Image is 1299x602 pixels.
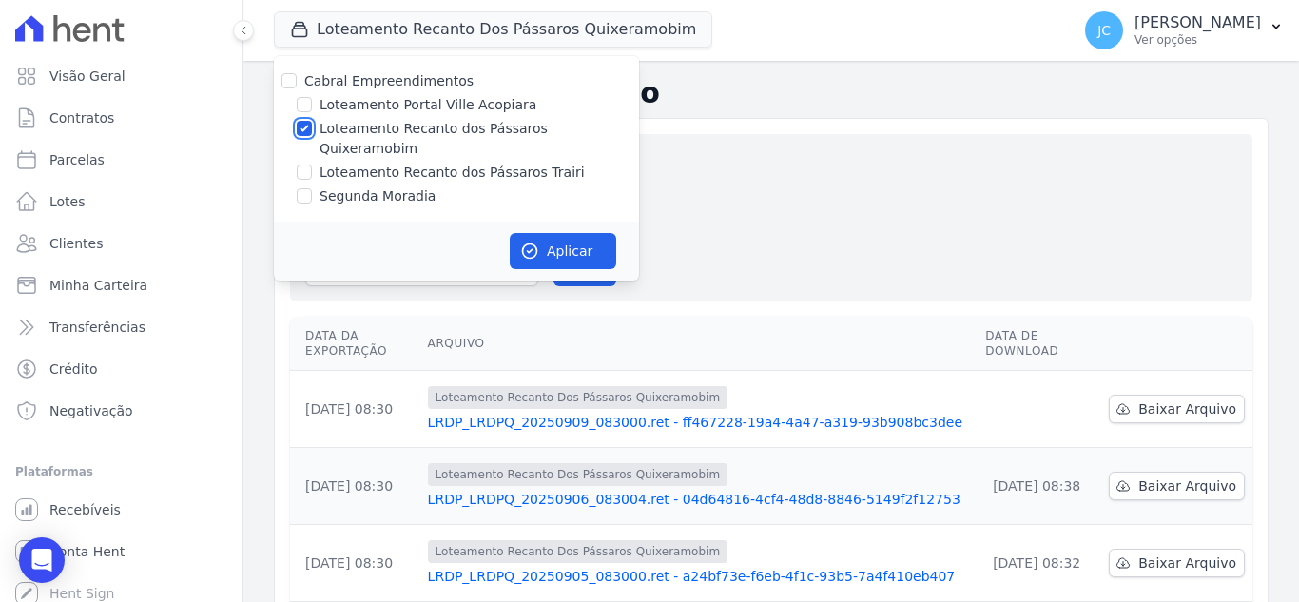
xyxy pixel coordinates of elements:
span: Baixar Arquivo [1138,399,1236,418]
div: Open Intercom Messenger [19,537,65,583]
a: LRDP_LRDPQ_20250905_083000.ret - a24bf73e-f6eb-4f1c-93b5-7a4f410eb407 [428,567,971,586]
h2: Exportações de Retorno [274,76,1269,110]
a: Contratos [8,99,235,137]
span: Loteamento Recanto Dos Pássaros Quixeramobim [428,463,728,486]
a: Clientes [8,224,235,262]
td: [DATE] 08:32 [978,525,1101,602]
span: Clientes [49,234,103,253]
a: Baixar Arquivo [1109,472,1245,500]
a: Conta Hent [8,533,235,571]
th: Data da Exportação [290,317,420,371]
span: JC [1097,24,1111,37]
td: [DATE] 08:30 [290,525,420,602]
label: Loteamento Recanto dos Pássaros Trairi [320,163,585,183]
span: Minha Carteira [49,276,147,295]
a: Transferências [8,308,235,346]
span: Contratos [49,108,114,127]
a: LRDP_LRDPQ_20250906_083004.ret - 04d64816-4cf4-48d8-8846-5149f2f12753 [428,490,971,509]
a: Negativação [8,392,235,430]
td: [DATE] 08:38 [978,448,1101,525]
span: Crédito [49,359,98,379]
span: Parcelas [49,150,105,169]
label: Segunda Moradia [320,186,436,206]
p: [PERSON_NAME] [1134,13,1261,32]
span: Baixar Arquivo [1138,553,1236,573]
a: Parcelas [8,141,235,179]
a: Minha Carteira [8,266,235,304]
a: Baixar Arquivo [1109,549,1245,577]
a: Crédito [8,350,235,388]
th: Data de Download [978,317,1101,371]
button: Aplicar [510,233,616,269]
td: [DATE] 08:30 [290,371,420,448]
span: Lotes [49,192,86,211]
span: Recebíveis [49,500,121,519]
span: Loteamento Recanto Dos Pássaros Quixeramobim [428,540,728,563]
label: Cabral Empreendimentos [304,73,474,88]
th: Arquivo [420,317,979,371]
span: Negativação [49,401,133,420]
button: Loteamento Recanto Dos Pássaros Quixeramobim [274,11,712,48]
div: Plataformas [15,460,227,483]
button: JC [PERSON_NAME] Ver opções [1070,4,1299,57]
a: Recebíveis [8,491,235,529]
span: Transferências [49,318,145,337]
a: Lotes [8,183,235,221]
span: Baixar Arquivo [1138,476,1236,495]
p: Ver opções [1134,32,1261,48]
span: Conta Hent [49,542,125,561]
a: LRDP_LRDPQ_20250909_083000.ret - ff467228-19a4-4a47-a319-93b908bc3dee [428,413,971,432]
label: Loteamento Recanto dos Pássaros Quixeramobim [320,119,639,159]
span: Visão Geral [49,67,126,86]
td: [DATE] 08:30 [290,448,420,525]
a: Baixar Arquivo [1109,395,1245,423]
label: Loteamento Portal Ville Acopiara [320,95,536,115]
a: Visão Geral [8,57,235,95]
span: Loteamento Recanto Dos Pássaros Quixeramobim [428,386,728,409]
